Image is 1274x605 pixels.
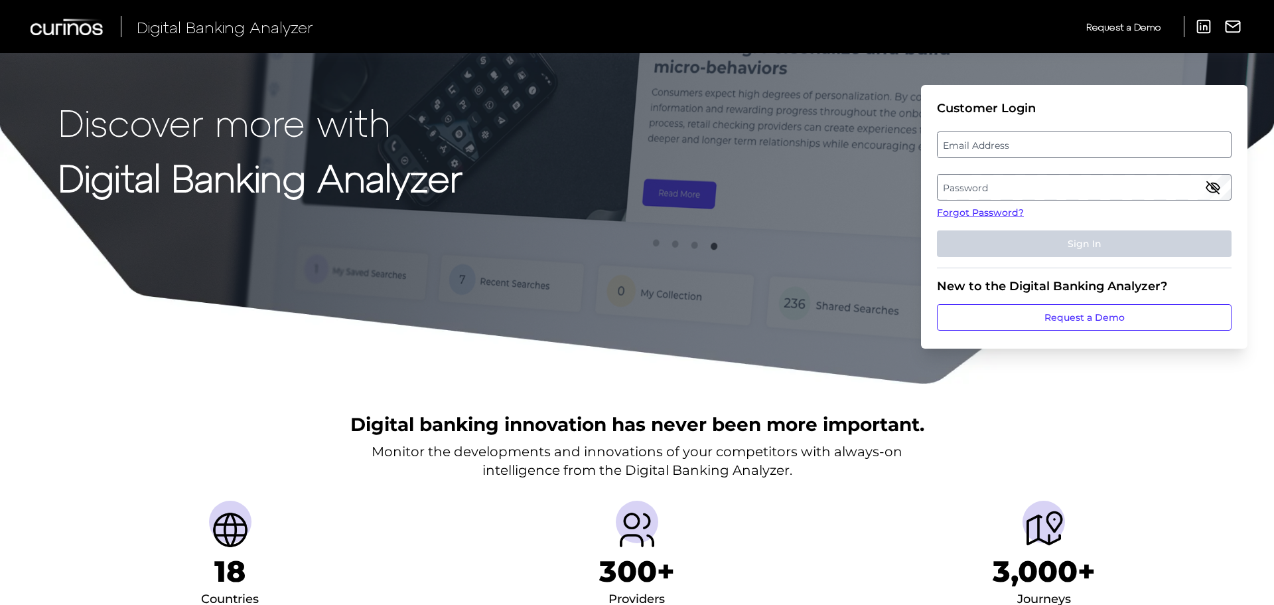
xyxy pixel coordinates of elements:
p: Discover more with [58,101,462,143]
div: Customer Login [937,101,1232,116]
strong: Digital Banking Analyzer [58,155,462,199]
span: Request a Demo [1086,21,1161,33]
a: Request a Demo [1086,16,1161,38]
p: Monitor the developments and innovations of your competitors with always-on intelligence from the... [372,442,902,479]
a: Forgot Password? [937,206,1232,220]
img: Countries [209,509,251,551]
a: Request a Demo [937,304,1232,331]
label: Password [938,175,1230,199]
div: New to the Digital Banking Analyzer? [937,279,1232,294]
h2: Digital banking innovation has never been more important. [350,412,924,437]
h1: 18 [214,554,246,589]
button: Sign In [937,230,1232,257]
h1: 300+ [599,554,675,589]
img: Providers [616,509,658,551]
img: Curinos [31,19,105,35]
span: Digital Banking Analyzer [137,17,313,37]
img: Journeys [1023,509,1065,551]
h1: 3,000+ [993,554,1096,589]
label: Email Address [938,133,1230,157]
